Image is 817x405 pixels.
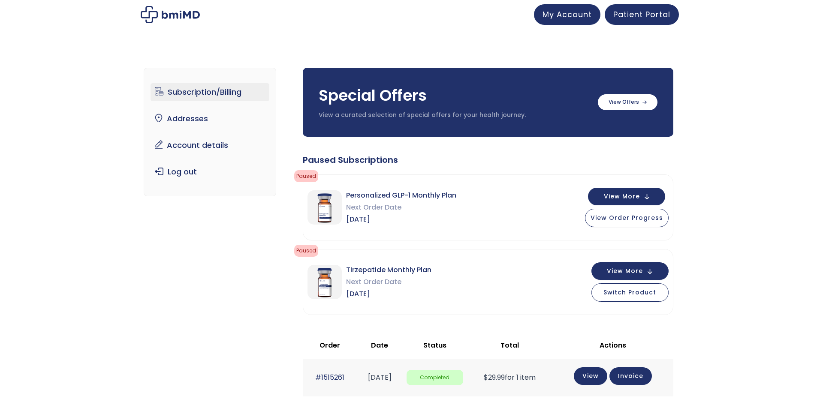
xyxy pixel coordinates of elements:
span: View Order Progress [591,213,663,222]
a: #1515261 [315,372,344,382]
span: Total [500,340,519,350]
button: View More [588,188,665,205]
span: Paused [294,170,318,182]
button: Switch Product [591,283,669,302]
a: Account details [151,136,269,154]
td: for 1 item [467,359,552,396]
span: Paused [294,245,318,257]
a: Log out [151,163,269,181]
span: My Account [543,9,592,20]
h3: Special Offers [319,85,589,106]
a: My Account [534,4,600,25]
p: View a curated selection of special offers for your health journey. [319,111,589,120]
span: $ [484,372,488,382]
button: View Order Progress [585,209,669,227]
span: Order [320,340,340,350]
span: 29.99 [484,372,505,382]
span: Patient Portal [613,9,670,20]
a: Invoice [609,367,652,385]
a: Patient Portal [605,4,679,25]
span: Status [423,340,446,350]
span: Date [371,340,388,350]
a: Subscription/Billing [151,83,269,101]
span: View More [607,268,643,274]
span: View More [604,194,640,199]
nav: Account pages [144,68,276,196]
a: Addresses [151,110,269,128]
span: Completed [407,370,463,386]
span: Actions [600,340,626,350]
span: Next Order Date [346,201,456,213]
a: View [574,367,607,385]
img: My account [141,6,200,23]
time: [DATE] [368,372,392,382]
button: View More [591,262,669,280]
div: Paused Subscriptions [303,154,673,166]
span: Personalized GLP-1 Monthly Plan [346,189,456,201]
span: Switch Product [603,288,656,297]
